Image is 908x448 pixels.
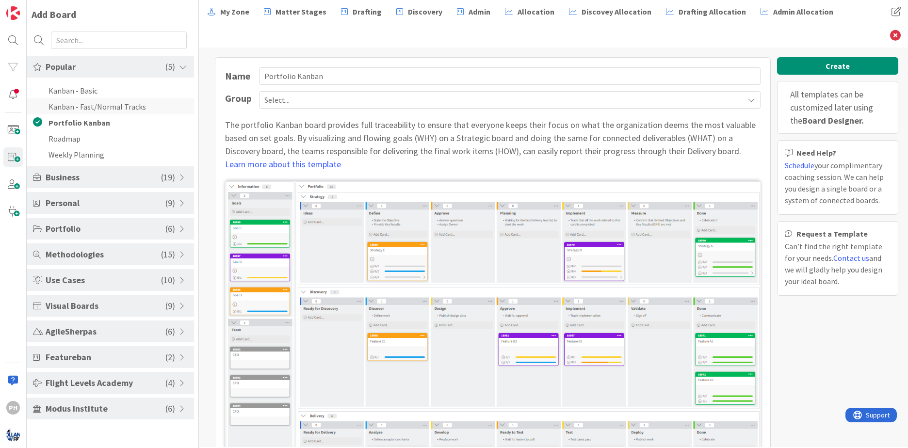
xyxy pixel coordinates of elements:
span: ( 4 ) [165,376,175,389]
div: Name [225,69,254,83]
span: your complimentary coaching session. We can help you design a single board or a system of connect... [785,160,884,205]
a: Discovey Allocation [563,3,657,20]
span: ( 6 ) [165,222,175,235]
span: AgileSherpas [46,325,165,338]
a: Admin [451,3,496,20]
span: Flight Levels Academy [46,376,165,389]
span: Drafting [353,6,382,17]
span: Featureban [46,351,165,364]
span: Matter Stages [276,6,326,17]
span: My Zone [220,6,249,17]
div: All templates can be customized later using the [777,81,898,134]
span: ( 10 ) [161,273,175,287]
span: ( 9 ) [165,299,175,312]
li: Kanban - Basic [27,82,194,98]
span: Admin [469,6,490,17]
input: Search... [51,32,187,49]
b: Board Designer. [802,115,864,126]
span: Methodologies [46,248,161,261]
div: Can’t find the right template for your needs. and we will gladly help you design your ideal board. [785,240,891,287]
span: ( 9 ) [165,196,175,209]
span: ( 2 ) [165,351,175,364]
span: Personal [46,196,165,209]
a: Discovery [390,3,448,20]
a: Admin Allocation [755,3,839,20]
span: Modus Institute [46,402,165,415]
b: Request a Template [796,230,868,238]
span: Business [46,171,161,184]
li: Roadmap [27,130,194,146]
span: Allocation [518,6,554,17]
span: Visual Boards [46,299,165,312]
a: Drafting Allocation [660,3,752,20]
span: ( 19 ) [161,171,175,184]
span: Group [225,91,254,109]
span: Popular [46,60,165,73]
div: The portfolio Kanban board provides full traceability to ensure that everyone keeps their focus o... [225,118,761,171]
span: Portfolio [46,222,165,235]
a: My Zone [202,3,255,20]
li: Weekly Planning [27,146,194,162]
div: PH [6,401,20,415]
div: Add Board [32,7,76,22]
span: Support [20,1,44,13]
a: Contact us [833,253,869,263]
span: ( 6 ) [165,325,175,338]
span: ( 15 ) [161,248,175,261]
b: Need Help? [796,149,836,157]
img: Visit kanbanzone.com [6,6,20,20]
a: Drafting [335,3,388,20]
a: Schedule [785,160,814,170]
a: Matter Stages [258,3,332,20]
img: avatar [6,428,20,442]
li: Portfolio Kanban [27,114,194,130]
span: ( 6 ) [165,402,175,415]
span: Discovey Allocation [582,6,651,17]
span: Admin Allocation [773,6,833,17]
a: Learn more about this template [225,159,341,170]
span: Discovery [408,6,442,17]
button: Create [777,57,898,75]
li: Kanban - Fast/Normal Tracks [27,98,194,114]
span: Use Cases [46,273,161,287]
span: Drafting Allocation [679,6,746,17]
a: Allocation [499,3,560,20]
span: Select... [264,93,739,107]
span: ( 5 ) [165,60,175,73]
